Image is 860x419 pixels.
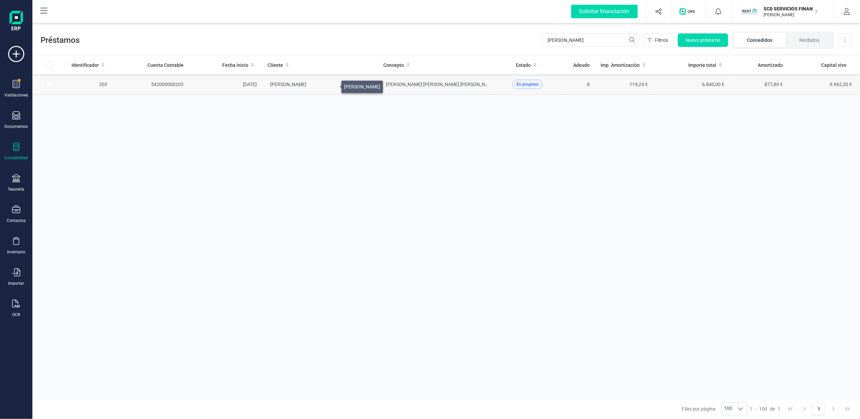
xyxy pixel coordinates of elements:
[784,402,797,415] button: First Page
[812,402,825,415] button: Page 1
[758,62,783,68] span: Amortizado
[688,62,716,68] span: Importe total
[750,406,781,412] div: -
[654,74,730,95] td: 6.840,00 €
[750,406,753,412] span: 1
[764,5,818,12] p: SCD SERVICIOS FINANCIEROS SL
[679,8,697,15] img: Logo de OPS
[4,155,28,161] div: Contabilidad
[5,124,28,129] div: Documentos
[788,74,860,95] td: 5.962,20 €
[222,62,248,68] span: Fecha inicio
[601,62,640,68] span: Imp. Amortización
[595,74,654,95] td: 119,24 €
[778,406,781,412] span: 1
[722,403,734,415] span: 100
[786,33,833,48] li: Recibidos
[4,92,28,98] div: Validaciones
[770,406,775,412] span: de
[40,35,542,46] span: Préstamos
[113,74,189,95] td: 542000000203
[268,62,283,68] span: Cliente
[643,33,674,47] button: Filtros
[571,5,638,18] div: Solicitar financiación
[8,187,25,192] div: Tesorería
[655,37,668,44] span: Filtros
[542,33,639,47] input: Buscar...
[841,402,854,415] button: Last Page
[66,74,113,95] td: 203
[563,1,646,22] button: Solicitar financiación
[46,81,53,88] div: Row Selected ed09ccbd-3481-4358-bf68-5a5082cea78a
[386,82,497,87] span: [PERSON_NAME] [PERSON_NAME] [PERSON_NAME]
[72,62,99,68] span: Identificador
[798,402,811,415] button: Previous Page
[46,62,53,68] div: All items unselected
[742,4,757,19] img: SC
[675,1,701,22] button: Logo de OPS
[678,33,728,47] button: Nuevo préstamo
[730,74,788,95] td: 877,80 €
[8,281,24,286] div: Importar
[341,81,383,93] div: [PERSON_NAME]
[561,74,595,95] td: 8
[9,11,23,32] img: Logo Finanedi
[740,1,826,22] button: SCSCD SERVICIOS FINANCIEROS SL[PERSON_NAME]
[733,33,786,48] li: Concedidos
[516,62,531,68] span: Estado
[189,74,262,95] td: [DATE]
[7,218,26,223] div: Contactos
[686,37,720,44] span: Nuevo préstamo
[147,62,184,68] span: Cuenta Contable
[682,402,747,415] div: Filas por página:
[827,402,840,415] button: Next Page
[764,12,818,18] p: [PERSON_NAME]
[270,82,306,87] span: [PERSON_NAME]
[821,62,847,68] span: Capital vivo
[517,81,538,87] span: En progreso
[12,312,20,317] div: OCR
[573,62,590,68] span: Adeudo
[7,249,25,255] div: Inventario
[759,406,768,412] span: 100
[384,62,404,68] span: Concepto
